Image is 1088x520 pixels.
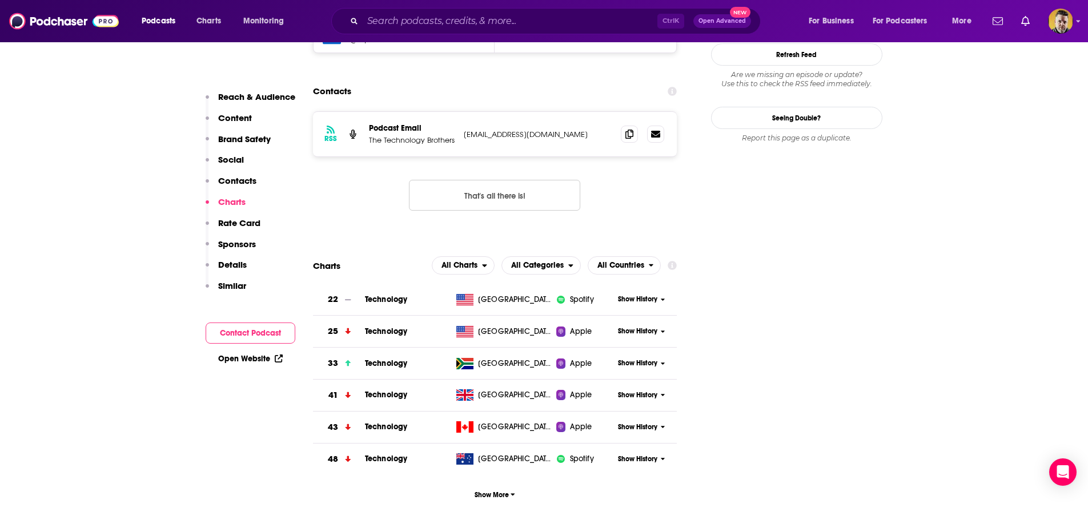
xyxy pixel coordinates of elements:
span: For Podcasters [873,13,928,29]
img: Podchaser - Follow, Share and Rate Podcasts [9,10,119,32]
button: open menu [432,256,495,275]
span: Show History [618,422,657,432]
button: Social [206,154,244,175]
img: User Profile [1048,9,1073,34]
span: United States [478,294,552,305]
a: 33 [313,348,365,379]
h3: 25 [328,325,338,338]
span: Apple [570,326,592,337]
div: Search podcasts, credits, & more... [342,8,772,34]
div: Are we missing an episode or update? Use this to check the RSS feed immediately. [711,70,882,88]
p: Similar [218,280,246,291]
p: Content [218,112,252,123]
span: Show History [618,295,657,304]
span: Show History [618,390,657,400]
span: Apple [570,421,592,433]
span: Show History [618,358,657,368]
button: Rate Card [206,217,260,239]
span: Charts [196,13,221,29]
h3: 43 [328,421,338,434]
h2: Categories [501,256,581,275]
a: [GEOGRAPHIC_DATA] [452,326,556,337]
a: Technology [365,422,408,432]
span: Spotify [570,453,594,465]
a: [GEOGRAPHIC_DATA] [452,358,556,369]
button: open menu [134,12,190,30]
span: Canada [478,421,552,433]
button: open menu [588,256,661,275]
div: Open Intercom Messenger [1049,458,1077,486]
button: Contacts [206,175,256,196]
p: Brand Safety [218,134,271,144]
h3: 48 [328,453,338,466]
span: For Business [809,13,854,29]
a: Apple [556,326,614,337]
button: open menu [801,12,868,30]
button: Show History [614,326,669,336]
a: iconImageSpotify [556,453,614,465]
button: Show profile menu [1048,9,1073,34]
span: Ctrl K [657,14,684,29]
img: iconImage [556,295,565,304]
a: Apple [556,358,614,369]
a: [GEOGRAPHIC_DATA] [452,294,556,305]
button: Nothing here. [409,180,580,211]
span: Open Advanced [698,18,746,24]
button: Show History [614,358,669,368]
span: United Kingdom [478,389,552,401]
a: iconImageSpotify [556,294,614,305]
div: Report this page as a duplicate. [711,134,882,143]
a: 43 [313,412,365,443]
span: Show History [618,326,657,336]
h2: Platforms [432,256,495,275]
button: Brand Safety [206,134,271,155]
a: Technology [365,454,408,463]
a: Technology [365,390,408,400]
h3: 33 [328,357,338,370]
h2: Charts [313,260,340,271]
span: Logged in as JohnMoore [1048,9,1073,34]
p: The Technology Brothers [369,135,455,145]
p: Contacts [218,175,256,186]
span: Show More [475,491,515,499]
span: All Countries [597,261,644,269]
input: Search podcasts, credits, & more... [363,12,657,30]
a: Technology [365,358,408,368]
button: open menu [944,12,986,30]
p: Sponsors [218,239,256,249]
a: Show notifications dropdown [988,11,1007,31]
a: Technology [365,295,408,304]
h3: RSS [324,134,337,143]
a: 25 [313,316,365,347]
button: Reach & Audience [206,91,295,112]
button: Similar [206,280,246,301]
button: Open AdvancedNew [693,14,751,28]
a: Open Website [218,354,283,364]
p: Details [218,259,247,270]
button: Show History [614,390,669,400]
button: open menu [865,12,944,30]
span: Australia [478,453,552,465]
p: Social [218,154,244,165]
a: [GEOGRAPHIC_DATA] [452,421,556,433]
a: 22 [313,284,365,315]
p: Reach & Audience [218,91,295,102]
h3: 22 [328,293,338,306]
button: Sponsors [206,239,256,260]
button: Contact Podcast [206,323,295,344]
button: Show History [614,295,669,304]
h2: Contacts [313,80,351,102]
a: [GEOGRAPHIC_DATA] [452,453,556,465]
span: Apple [570,389,592,401]
a: Apple [556,421,614,433]
p: Rate Card [218,217,260,228]
span: All Categories [511,261,564,269]
h3: 41 [328,389,338,402]
button: Charts [206,196,246,217]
